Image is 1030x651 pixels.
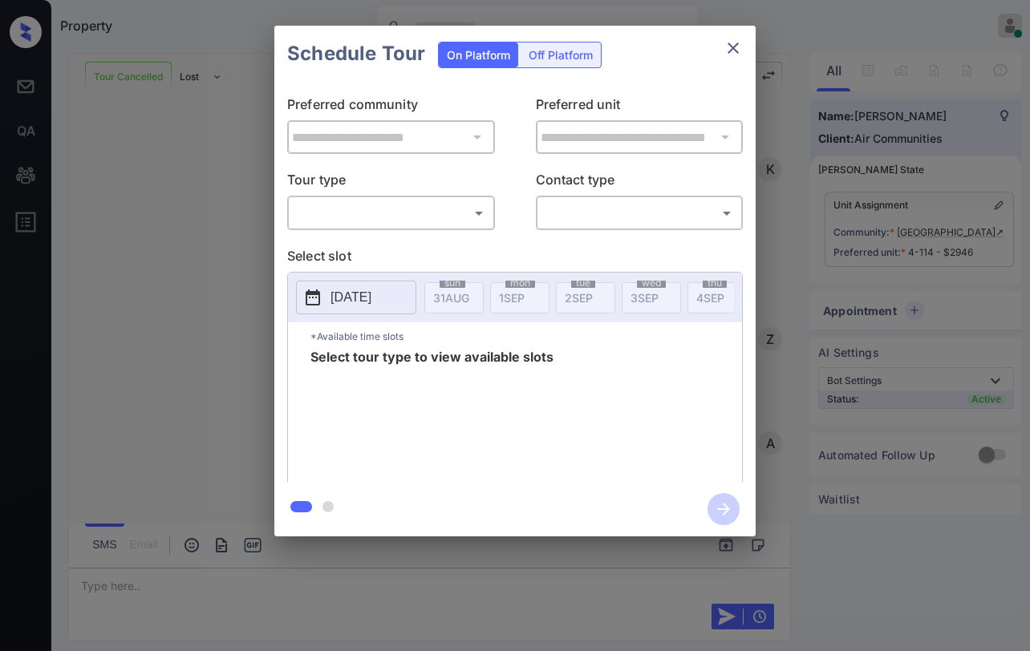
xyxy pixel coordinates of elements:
[310,322,742,350] p: *Available time slots
[536,170,744,196] p: Contact type
[287,170,495,196] p: Tour type
[717,32,749,64] button: close
[536,95,744,120] p: Preferred unit
[521,42,601,67] div: Off Platform
[330,288,371,307] p: [DATE]
[439,42,518,67] div: On Platform
[274,26,438,82] h2: Schedule Tour
[287,246,743,272] p: Select slot
[296,281,416,314] button: [DATE]
[310,350,554,479] span: Select tour type to view available slots
[287,95,495,120] p: Preferred community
